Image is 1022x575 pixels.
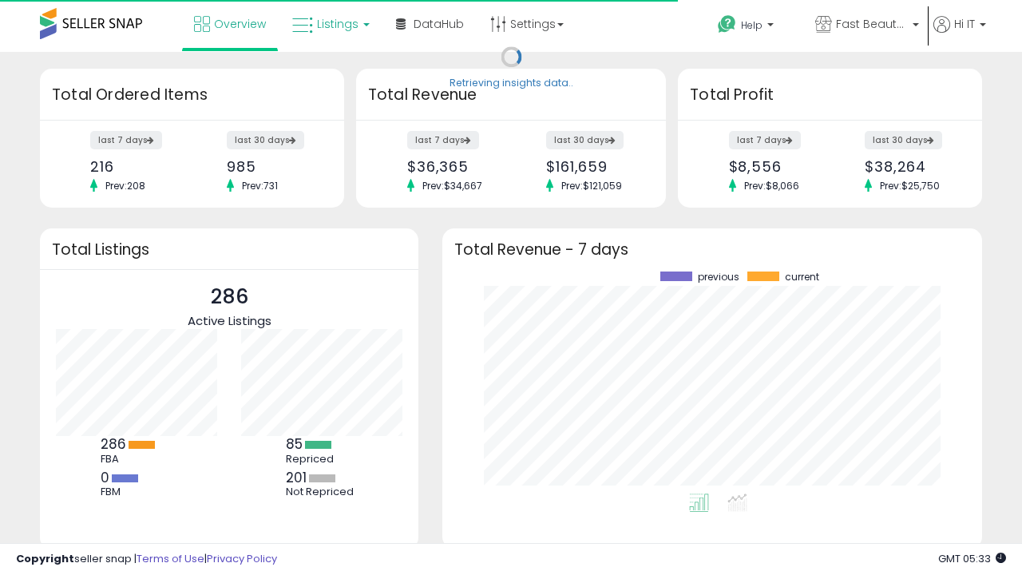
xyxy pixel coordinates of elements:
[546,158,638,175] div: $161,659
[407,158,499,175] div: $36,365
[729,131,801,149] label: last 7 days
[872,179,948,192] span: Prev: $25,750
[16,551,74,566] strong: Copyright
[97,179,153,192] span: Prev: 208
[454,244,970,256] h3: Total Revenue - 7 days
[188,312,271,329] span: Active Listings
[90,131,162,149] label: last 7 days
[234,179,286,192] span: Prev: 731
[741,18,763,32] span: Help
[227,131,304,149] label: last 30 days
[785,272,819,283] span: current
[101,468,109,487] b: 0
[414,16,464,32] span: DataHub
[286,468,307,487] b: 201
[317,16,358,32] span: Listings
[101,453,172,466] div: FBA
[938,551,1006,566] span: 2025-10-6 05:33 GMT
[90,158,180,175] div: 216
[227,158,316,175] div: 985
[736,179,807,192] span: Prev: $8,066
[286,434,303,454] b: 85
[214,16,266,32] span: Overview
[52,84,332,106] h3: Total Ordered Items
[101,434,126,454] b: 286
[414,179,490,192] span: Prev: $34,667
[865,158,954,175] div: $38,264
[286,486,358,498] div: Not Repriced
[450,77,573,91] div: Retrieving insights data..
[407,131,479,149] label: last 7 days
[101,486,172,498] div: FBM
[52,244,406,256] h3: Total Listings
[690,84,970,106] h3: Total Profit
[207,551,277,566] a: Privacy Policy
[368,84,654,106] h3: Total Revenue
[137,551,204,566] a: Terms of Use
[16,552,277,567] div: seller snap | |
[705,2,801,52] a: Help
[933,16,986,52] a: Hi IT
[865,131,942,149] label: last 30 days
[954,16,975,32] span: Hi IT
[553,179,630,192] span: Prev: $121,059
[717,14,737,34] i: Get Help
[729,158,818,175] div: $8,556
[698,272,739,283] span: previous
[836,16,908,32] span: Fast Beauty ([GEOGRAPHIC_DATA])
[286,453,358,466] div: Repriced
[188,282,271,312] p: 286
[546,131,624,149] label: last 30 days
